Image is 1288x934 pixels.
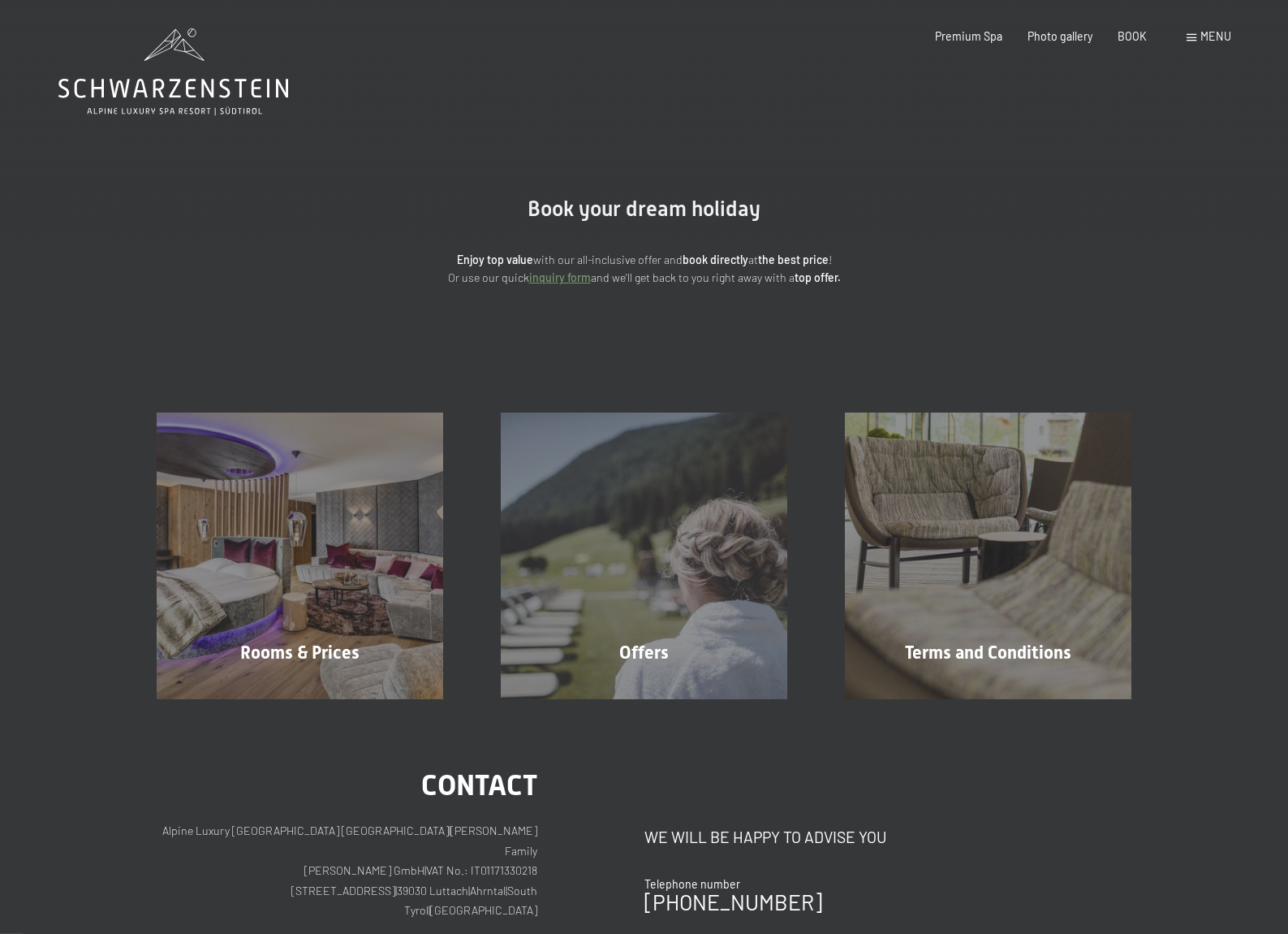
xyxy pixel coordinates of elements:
a: booking Rooms & Prices [128,413,472,699]
a: Photo gallery [1027,29,1092,43]
font: ! [829,253,832,266]
font: menu [1200,29,1231,43]
font: | [395,884,397,897]
font: | [449,824,450,837]
font: [PERSON_NAME] Family [450,824,537,858]
font: contact [421,768,537,802]
font: | [468,884,470,897]
font: Ahrntal [470,884,506,897]
font: [STREET_ADDRESS] [291,884,395,897]
font: Book your dream holiday [528,197,760,221]
font: VAT No.: IT01171330218 [426,863,537,877]
font: top offer. [795,270,841,284]
font: | [429,903,430,917]
font: book directly [683,253,748,266]
font: Or use our quick [448,270,529,284]
font: 39030 Luttach [397,884,468,897]
font: Alpine Luxury [GEOGRAPHIC_DATA] [GEOGRAPHIC_DATA] [162,824,449,837]
font: the best price [758,253,829,266]
font: | [424,863,426,877]
font: Terms and Conditions [905,642,1071,663]
font: and we'll get back to you right away with a [591,270,795,284]
font: We will be happy to advise you [644,828,887,846]
a: booking Offers [472,413,816,699]
font: Enjoy top value [457,253,533,266]
font: Offers [619,642,669,663]
font: | [506,884,507,897]
a: booking Terms and Conditions [816,413,1160,699]
font: at [748,253,758,266]
a: BOOK [1118,29,1147,43]
font: [PERSON_NAME] GmbH [304,863,424,877]
a: [PHONE_NUMBER] [644,889,822,915]
a: inquiry form [529,270,591,284]
font: Rooms & Prices [240,642,360,663]
a: Premium Spa [935,29,1002,43]
font: with our all-inclusive offer and [533,253,683,266]
font: Telephone number [644,877,740,891]
font: [GEOGRAPHIC_DATA] [430,903,537,917]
